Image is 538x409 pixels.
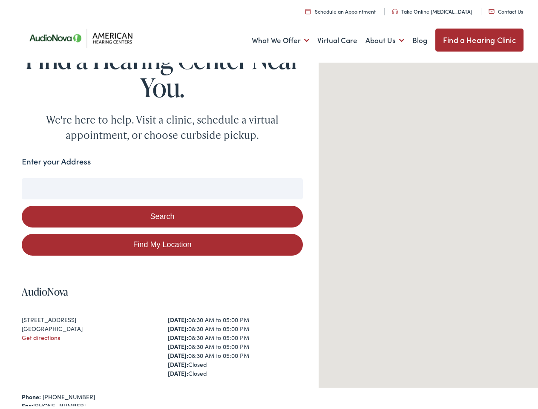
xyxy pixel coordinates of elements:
[168,322,188,330] strong: [DATE]:
[22,231,302,253] a: Find My Location
[22,390,41,398] strong: Phone:
[22,331,60,339] a: Get directions
[435,26,524,49] a: Find a Hearing Clinic
[489,5,523,12] a: Contact Us
[168,313,188,321] strong: [DATE]:
[22,313,157,322] div: [STREET_ADDRESS]
[317,22,357,54] a: Virtual Care
[43,390,95,398] a: [PHONE_NUMBER]
[22,153,91,165] label: Enter your Address
[22,399,302,408] div: [PHONE_NUMBER]
[392,6,398,12] img: utility icon
[305,6,311,12] img: utility icon
[22,176,302,197] input: Enter your address or zip code
[22,399,33,407] strong: Fax:
[412,22,427,54] a: Blog
[22,43,302,99] h1: Find a Hearing Center Near You.
[252,22,309,54] a: What We Offer
[168,313,303,375] div: 08:30 AM to 05:00 PM 08:30 AM to 05:00 PM 08:30 AM to 05:00 PM 08:30 AM to 05:00 PM 08:30 AM to 0...
[305,5,376,12] a: Schedule an Appointment
[392,5,472,12] a: Take Online [MEDICAL_DATA]
[26,109,299,140] div: We're here to help. Visit a clinic, schedule a virtual appointment, or choose curbside pickup.
[168,331,188,339] strong: [DATE]:
[168,340,188,348] strong: [DATE]:
[365,22,404,54] a: About Us
[489,7,495,11] img: utility icon
[22,282,68,296] a: AudioNova
[168,366,188,375] strong: [DATE]:
[22,322,157,331] div: [GEOGRAPHIC_DATA]
[168,357,188,366] strong: [DATE]:
[168,349,188,357] strong: [DATE]:
[22,203,302,225] button: Search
